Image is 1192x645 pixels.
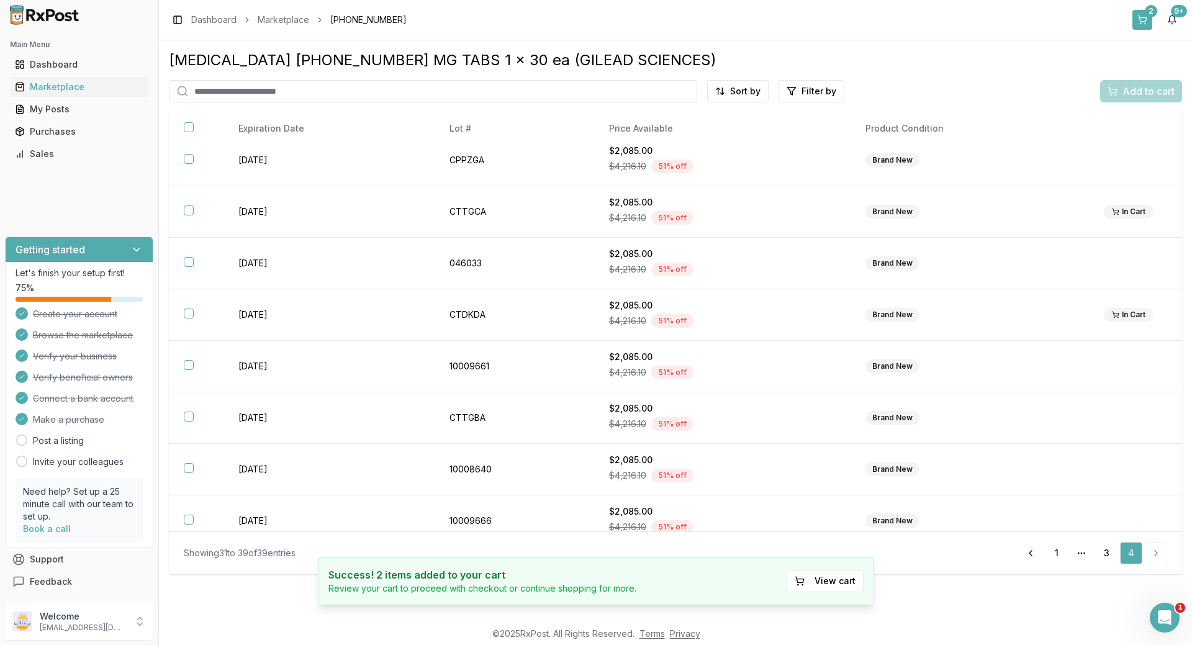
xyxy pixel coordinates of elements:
div: My Posts [15,103,143,115]
span: Sort by [730,85,761,97]
td: 10008640 [435,444,594,495]
td: [DATE] [223,341,435,392]
a: Go to previous page [1018,542,1043,564]
span: $4,216.10 [609,366,646,379]
a: My Posts [10,98,148,120]
a: Privacy [670,628,700,639]
span: Verify beneficial owners [33,371,133,384]
a: Dashboard [10,53,148,76]
h3: Getting started [16,242,85,257]
div: Brand New [865,411,919,425]
td: [DATE] [223,289,435,341]
a: Terms [639,628,665,639]
td: [DATE] [223,238,435,289]
div: In Cart [1104,205,1154,219]
div: Dashboard [15,58,143,71]
td: 10009661 [435,341,594,392]
div: 51 % off [651,160,693,173]
div: Brand New [865,359,919,373]
a: Marketplace [258,14,309,26]
a: Dashboard [191,14,237,26]
div: Sales [15,148,143,160]
span: [PHONE_NUMBER] [330,14,407,26]
button: Sort by [707,80,769,102]
img: User avatar [12,611,32,631]
span: 1 [1175,603,1185,613]
div: Brand New [865,153,919,167]
div: $2,085.00 [609,196,836,209]
div: [MEDICAL_DATA] [PHONE_NUMBER] MG TABS 1 x 30 ea (GILEAD SCIENCES) [169,50,1182,70]
div: 51 % off [651,263,693,276]
span: Browse the marketplace [33,329,133,341]
button: My Posts [5,99,153,119]
span: Create your account [33,308,117,320]
a: 4 [1120,542,1142,564]
div: Brand New [865,205,919,219]
td: CPPZGA [435,135,594,186]
th: Product Condition [851,112,1089,145]
td: 046033 [435,238,594,289]
a: 3 [1095,542,1117,564]
p: Review your cart to proceed with checkout or continue shopping for more. [328,582,636,595]
td: [DATE] [223,444,435,495]
button: Feedback [5,571,153,593]
span: Feedback [30,575,72,588]
a: Purchases [10,120,148,143]
button: 9+ [1162,10,1182,30]
button: Support [5,548,153,571]
a: Invite your colleagues [33,456,124,468]
button: Marketplace [5,77,153,97]
div: 51 % off [651,366,693,379]
span: $4,216.10 [609,521,646,533]
p: Need help? Set up a 25 minute call with our team to set up. [23,485,135,523]
div: Purchases [15,125,143,138]
span: $4,216.10 [609,469,646,482]
div: Showing 31 to 39 of 39 entries [184,547,296,559]
div: 51 % off [651,211,693,225]
button: Purchases [5,122,153,142]
span: $4,216.10 [609,212,646,224]
span: Make a purchase [33,413,104,426]
span: Connect a bank account [33,392,133,405]
h4: Success! 2 items added to your cart [328,567,636,582]
div: 2 [1145,5,1157,17]
span: 75 % [16,282,34,294]
div: 51 % off [651,520,693,534]
div: 51 % off [651,314,693,328]
div: 51 % off [651,417,693,431]
td: [DATE] [223,392,435,444]
span: $4,216.10 [609,315,646,327]
div: Marketplace [15,81,143,93]
td: CTTGCA [435,186,594,238]
td: CTTGBA [435,392,594,444]
td: [DATE] [223,495,435,547]
span: $4,216.10 [609,263,646,276]
div: In Cart [1104,308,1154,322]
td: 10009666 [435,495,594,547]
a: Post a listing [33,435,84,447]
div: 51 % off [651,469,693,482]
span: Verify your business [33,350,117,363]
button: 2 [1132,10,1152,30]
td: [DATE] [223,186,435,238]
div: $2,085.00 [609,248,836,260]
td: CTDKDA [435,289,594,341]
div: Brand New [865,308,919,322]
th: Lot # [435,112,594,145]
p: [EMAIL_ADDRESS][DOMAIN_NAME] [40,623,126,633]
div: $2,085.00 [609,505,836,518]
button: Filter by [779,80,844,102]
div: $2,085.00 [609,351,836,363]
span: $4,216.10 [609,418,646,430]
th: Price Available [594,112,851,145]
iframe: Intercom live chat [1150,603,1180,633]
a: Marketplace [10,76,148,98]
button: Dashboard [5,55,153,74]
a: Sales [10,143,148,165]
span: Filter by [801,85,836,97]
div: Brand New [865,256,919,270]
div: $2,085.00 [609,299,836,312]
div: $2,085.00 [609,454,836,466]
span: $4,216.10 [609,160,646,173]
button: View cart [787,570,864,592]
